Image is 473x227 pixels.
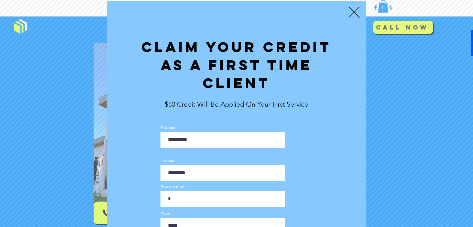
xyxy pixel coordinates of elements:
[160,212,285,215] label: Phone
[160,160,285,163] label: Last name
[165,100,308,109] span: $50 Credit Will Be Applied On Your First Service
[160,185,285,188] label: Enter your email
[141,38,332,92] span: Claim your Credit as a First Time client
[160,126,285,129] label: First name
[349,7,359,18] div: Back to site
